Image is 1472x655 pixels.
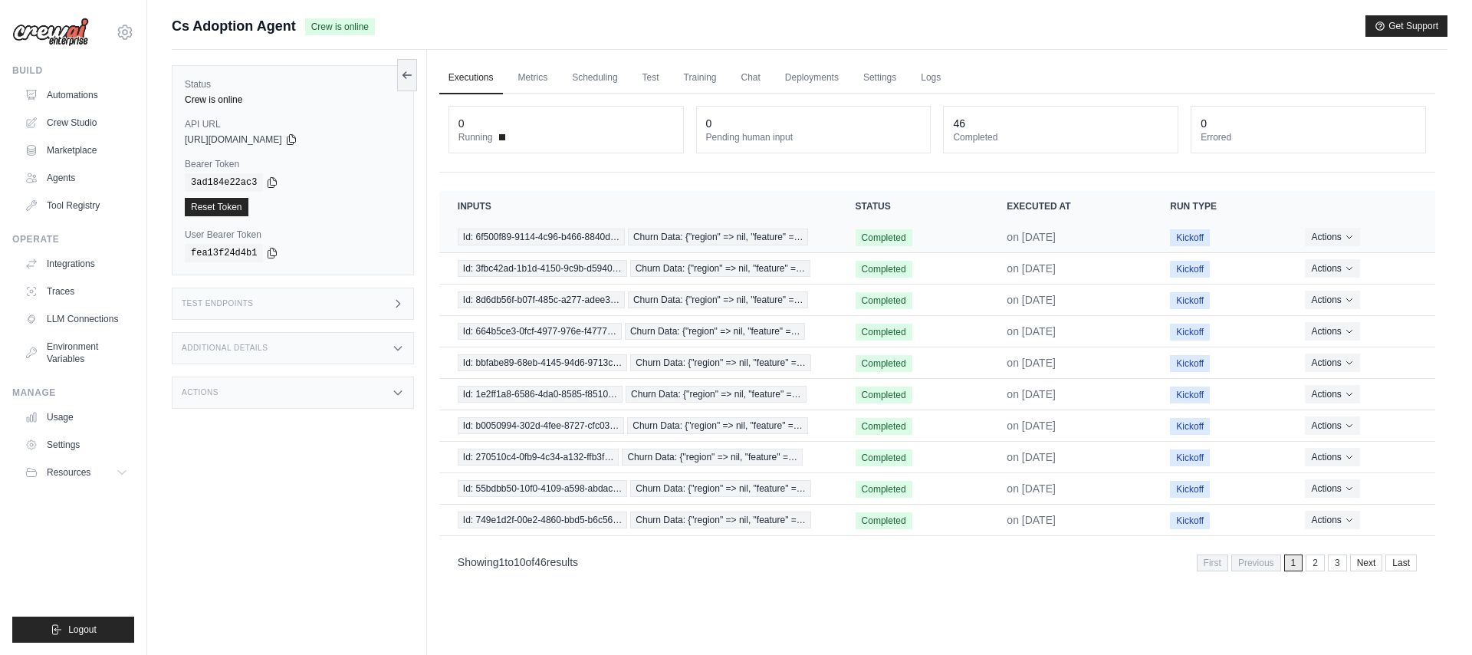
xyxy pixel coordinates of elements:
[1170,261,1210,278] span: Kickoff
[185,78,401,91] label: Status
[912,62,950,94] a: Logs
[1395,581,1472,655] div: Chat Widget
[856,387,912,403] span: Completed
[439,542,1435,581] nav: Pagination
[458,291,625,308] span: Id: 8d6db56f-b07f-485c-a277-adee3…
[68,624,97,636] span: Logout
[1007,482,1056,495] time: July 24, 2025 at 20:43 CDT
[458,131,493,143] span: Running
[1170,355,1210,372] span: Kickoff
[182,299,254,308] h3: Test Endpoints
[18,279,134,304] a: Traces
[1170,229,1210,246] span: Kickoff
[953,131,1168,143] dt: Completed
[988,191,1152,222] th: Executed at
[626,386,807,403] span: Churn Data: {"region" => nil, "feature" =…
[1306,555,1325,571] a: 2
[182,344,268,353] h3: Additional Details
[18,138,134,163] a: Marketplace
[514,556,526,568] span: 10
[1007,420,1056,432] time: July 24, 2025 at 20:43 CDT
[630,512,811,528] span: Churn Data: {"region" => nil, "feature" =…
[1197,555,1417,571] nav: Pagination
[1201,116,1207,131] div: 0
[1284,555,1303,571] span: 1
[1170,292,1210,309] span: Kickoff
[458,480,628,497] span: Id: 55bdbb50-10f0-4109-a598-abdac…
[1152,191,1286,222] th: Run Type
[706,131,922,143] dt: Pending human input
[706,116,712,131] div: 0
[1305,385,1359,403] button: Actions for execution
[18,166,134,190] a: Agents
[499,556,505,568] span: 1
[1007,451,1056,463] time: July 24, 2025 at 20:43 CDT
[1305,511,1359,529] button: Actions for execution
[172,15,296,37] span: Cs Adoption Agent
[458,323,819,340] a: View execution details for Id
[1305,322,1359,341] button: Actions for execution
[1328,555,1347,571] a: 3
[1007,514,1056,526] time: July 24, 2025 at 20:43 CDT
[439,191,1435,581] section: Crew executions table
[18,110,134,135] a: Crew Studio
[185,158,401,170] label: Bearer Token
[458,229,625,245] span: Id: 6f500f89-9114-4c96-b466-8840d…
[630,480,811,497] span: Churn Data: {"region" => nil, "feature" =…
[458,512,628,528] span: Id: 749e1d2f-00e2-4860-bbd5-b6c56…
[439,191,837,222] th: Inputs
[185,229,401,241] label: User Bearer Token
[856,292,912,309] span: Completed
[630,260,811,277] span: Churn Data: {"region" => nil, "feature" =…
[458,291,819,308] a: View execution details for Id
[458,354,819,371] a: View execution details for Id
[625,323,806,340] span: Churn Data: {"region" => nil, "feature" =…
[458,480,819,497] a: View execution details for Id
[1170,481,1210,498] span: Kickoff
[47,466,90,479] span: Resources
[458,323,622,340] span: Id: 664b5ce3-0fcf-4977-976e-f4777…
[633,62,669,94] a: Test
[18,433,134,457] a: Settings
[732,62,770,94] a: Chat
[18,460,134,485] button: Resources
[12,387,134,399] div: Manage
[1007,231,1056,243] time: July 24, 2025 at 20:57 CDT
[534,556,547,568] span: 46
[185,94,401,106] div: Crew is online
[458,386,819,403] a: View execution details for Id
[1170,324,1210,341] span: Kickoff
[12,64,134,77] div: Build
[1305,448,1359,466] button: Actions for execution
[458,229,819,245] a: View execution details for Id
[1170,418,1210,435] span: Kickoff
[458,417,819,434] a: View execution details for Id
[856,418,912,435] span: Completed
[1365,15,1447,37] button: Get Support
[185,118,401,130] label: API URL
[627,417,808,434] span: Churn Data: {"region" => nil, "feature" =…
[628,229,809,245] span: Churn Data: {"region" => nil, "feature" =…
[1305,259,1359,278] button: Actions for execution
[1231,555,1281,571] span: Previous
[12,233,134,245] div: Operate
[182,388,219,397] h3: Actions
[185,173,263,192] code: 3ad184e22ac3
[856,355,912,372] span: Completed
[305,18,375,35] span: Crew is online
[628,291,809,308] span: Churn Data: {"region" => nil, "feature" =…
[1305,354,1359,372] button: Actions for execution
[856,324,912,341] span: Completed
[18,334,134,371] a: Environment Variables
[185,244,263,262] code: fea13f24d4b1
[837,191,989,222] th: Status
[458,354,628,371] span: Id: bbfabe89-68eb-4145-94d6-9713c…
[1007,388,1056,400] time: July 24, 2025 at 20:43 CDT
[1007,325,1056,337] time: July 24, 2025 at 20:43 CDT
[856,229,912,246] span: Completed
[856,449,912,466] span: Completed
[1305,416,1359,435] button: Actions for execution
[1007,357,1056,369] time: July 24, 2025 at 20:43 CDT
[1170,449,1210,466] span: Kickoff
[776,62,848,94] a: Deployments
